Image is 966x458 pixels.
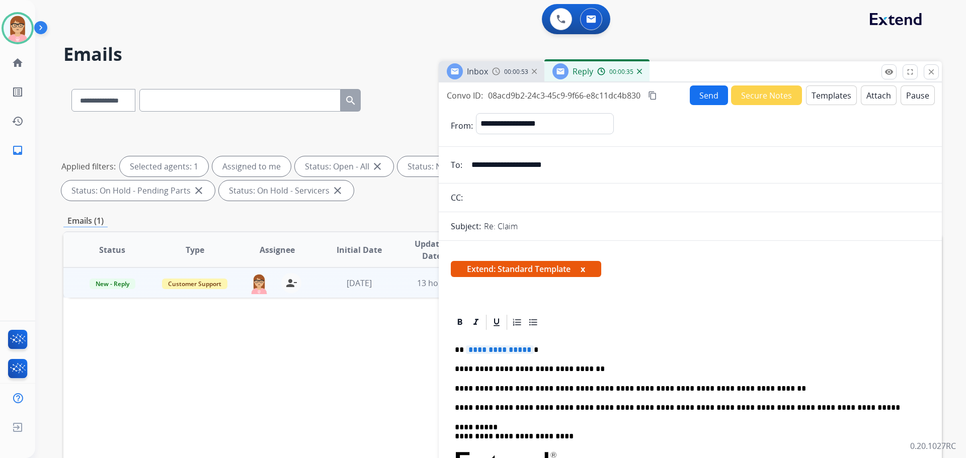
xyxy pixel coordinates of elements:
[332,185,344,197] mat-icon: close
[61,160,116,172] p: Applied filters:
[99,244,125,256] span: Status
[63,44,942,64] h2: Emails
[489,315,504,330] div: Underline
[285,277,297,289] mat-icon: person_remove
[219,180,354,201] div: Status: On Hold - Servicers
[861,85,897,105] button: Attach
[193,185,205,197] mat-icon: close
[451,159,462,171] p: To:
[447,89,483,102] p: Convo ID:
[4,14,32,42] img: avatar
[90,279,135,289] span: New - Reply
[409,238,455,262] span: Updated Date
[12,86,24,98] mat-icon: list_alt
[573,66,593,77] span: Reply
[927,67,936,76] mat-icon: close
[581,263,585,275] button: x
[120,156,208,176] div: Selected agents: 1
[347,278,372,289] span: [DATE]
[162,279,227,289] span: Customer Support
[186,244,204,256] span: Type
[12,115,24,127] mat-icon: history
[884,67,894,76] mat-icon: remove_red_eye
[212,156,291,176] div: Assigned to me
[12,57,24,69] mat-icon: home
[397,156,504,176] div: Status: New - Initial
[690,85,728,105] button: Send
[260,244,295,256] span: Assignee
[906,67,915,76] mat-icon: fullscreen
[249,273,269,294] img: agent-avatar
[295,156,393,176] div: Status: Open - All
[609,68,633,76] span: 00:00:35
[488,90,640,101] span: 08acd9b2-24c3-45c9-9f66-e8c11dc4b830
[910,440,956,452] p: 0.20.1027RC
[451,220,481,232] p: Subject:
[468,315,484,330] div: Italic
[451,192,463,204] p: CC:
[345,95,357,107] mat-icon: search
[451,261,601,277] span: Extend: Standard Template
[337,244,382,256] span: Initial Date
[526,315,541,330] div: Bullet List
[504,68,528,76] span: 00:00:53
[484,220,518,232] p: Re: Claim
[731,85,802,105] button: Secure Notes
[452,315,467,330] div: Bold
[61,180,215,201] div: Status: On Hold - Pending Parts
[648,91,657,100] mat-icon: content_copy
[12,144,24,156] mat-icon: inbox
[901,85,935,105] button: Pause
[63,215,108,227] p: Emails (1)
[806,85,857,105] button: Templates
[417,278,467,289] span: 13 hours ago
[467,66,488,77] span: Inbox
[510,315,525,330] div: Ordered List
[451,120,473,132] p: From:
[371,160,383,172] mat-icon: close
